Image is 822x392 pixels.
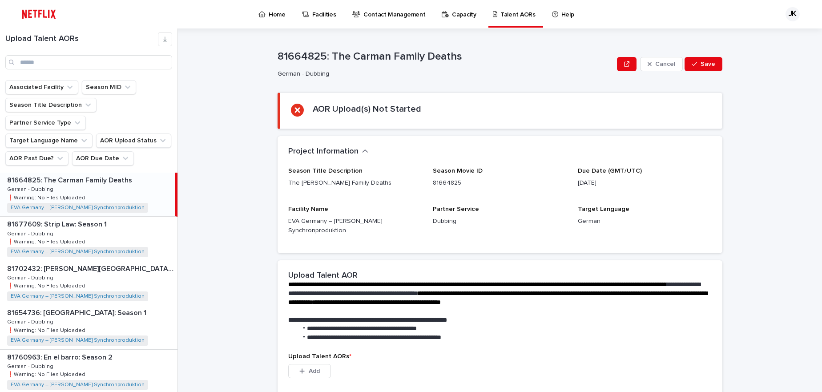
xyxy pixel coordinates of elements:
[7,281,87,289] p: ❗️Warning: No Files Uploaded
[288,353,351,360] span: Upload Talent AORs
[5,116,86,130] button: Partner Service Type
[278,50,613,63] p: 81664825: The Carman Family Deaths
[7,263,176,273] p: 81702432: [PERSON_NAME][GEOGRAPHIC_DATA] Trip
[578,206,629,212] span: Target Language
[433,206,479,212] span: Partner Service
[433,168,483,174] span: Season Movie ID
[11,293,145,299] a: EVA Germany – [PERSON_NAME] Synchronproduktion
[313,104,421,114] h2: AOR Upload(s) Not Started
[7,229,55,237] p: German - Dubbing
[11,205,145,211] a: EVA Germany – [PERSON_NAME] Synchronproduktion
[11,382,145,388] a: EVA Germany – [PERSON_NAME] Synchronproduktion
[82,80,136,94] button: Season MID
[11,337,145,344] a: EVA Germany – [PERSON_NAME] Synchronproduktion
[288,271,358,281] h2: Upload Talent AOR
[96,133,171,148] button: AOR Upload Status
[578,217,712,226] p: German
[5,98,97,112] button: Season Title Description
[288,147,368,157] button: Project Information
[7,237,87,245] p: ❗️Warning: No Files Uploaded
[578,178,712,188] p: [DATE]
[288,206,328,212] span: Facility Name
[786,7,800,21] div: JK
[5,80,78,94] button: Associated Facility
[11,249,145,255] a: EVA Germany – [PERSON_NAME] Synchronproduktion
[309,368,320,374] span: Add
[18,5,60,23] img: ifQbXi3ZQGMSEF7WDB7W
[288,217,422,235] p: EVA Germany – [PERSON_NAME] Synchronproduktion
[433,217,567,226] p: Dubbing
[7,370,87,378] p: ❗️Warning: No Files Uploaded
[288,364,331,378] button: Add
[5,133,93,148] button: Target Language Name
[701,61,715,67] span: Save
[7,193,87,201] p: ❗️Warning: No Files Uploaded
[288,168,363,174] span: Season Title Description
[288,147,359,157] h2: Project Information
[7,185,55,193] p: German - Dubbing
[7,326,87,334] p: ❗️Warning: No Files Uploaded
[72,151,134,166] button: AOR Due Date
[288,178,422,188] p: The [PERSON_NAME] Family Deaths
[5,55,172,69] input: Search
[433,178,567,188] p: 81664825
[5,151,68,166] button: AOR Past Due?
[7,362,55,370] p: German - Dubbing
[7,317,55,325] p: German - Dubbing
[7,273,55,281] p: German - Dubbing
[640,57,683,71] button: Cancel
[7,174,134,185] p: 81664825: The Carman Family Deaths
[7,352,114,362] p: 81760963: En el barro: Season 2
[5,34,158,44] h1: Upload Talent AORs
[578,168,642,174] span: Due Date (GMT/UTC)
[7,218,109,229] p: 81677609: Strip Law: Season 1
[7,307,148,317] p: 81654736: [GEOGRAPHIC_DATA]: Season 1
[278,70,610,78] p: German - Dubbing
[655,61,675,67] span: Cancel
[685,57,722,71] button: Save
